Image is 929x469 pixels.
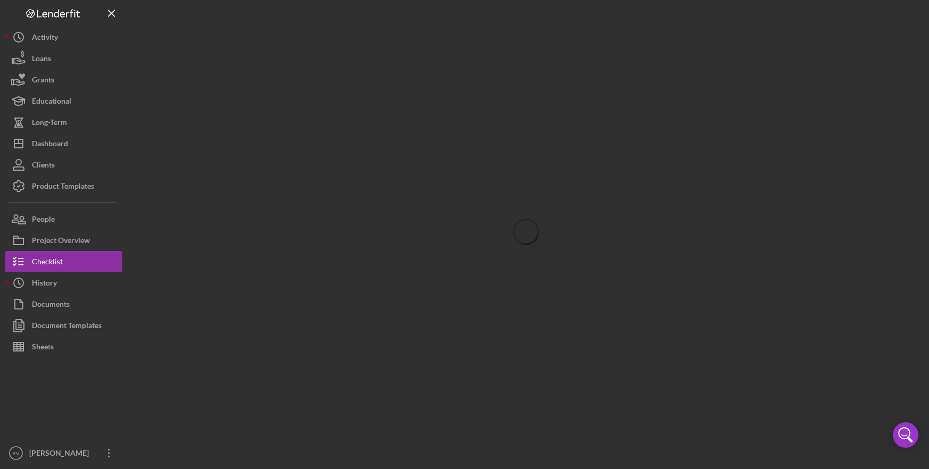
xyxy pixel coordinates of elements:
div: [PERSON_NAME] [27,442,96,466]
button: EV[PERSON_NAME] [5,442,122,464]
button: Activity [5,27,122,48]
button: Project Overview [5,230,122,251]
button: Loans [5,48,122,69]
div: Long-Term [32,112,67,136]
button: Sheets [5,336,122,357]
div: Activity [32,27,58,51]
div: Grants [32,69,54,93]
div: Loans [32,48,51,72]
button: People [5,208,122,230]
button: Clients [5,154,122,175]
div: History [32,272,57,296]
div: Dashboard [32,133,68,157]
div: Educational [32,90,71,114]
button: Educational [5,90,122,112]
button: Checklist [5,251,122,272]
div: Checklist [32,251,63,275]
button: Long-Term [5,112,122,133]
button: Dashboard [5,133,122,154]
button: Document Templates [5,315,122,336]
div: Project Overview [32,230,90,254]
div: Open Intercom Messenger [893,422,918,448]
div: People [32,208,55,232]
button: History [5,272,122,294]
text: EV [13,450,20,456]
button: Grants [5,69,122,90]
div: Document Templates [32,315,102,339]
button: Product Templates [5,175,122,197]
div: Documents [32,294,70,317]
button: Documents [5,294,122,315]
div: Product Templates [32,175,94,199]
div: Sheets [32,336,54,360]
div: Clients [32,154,55,178]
